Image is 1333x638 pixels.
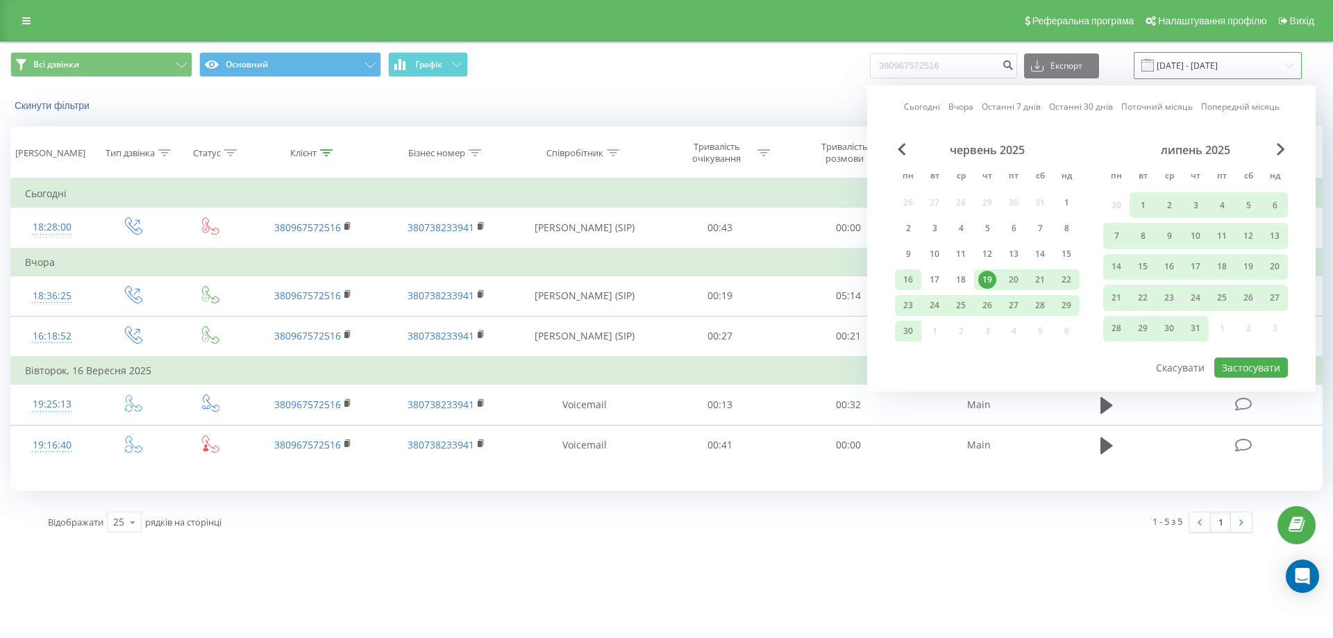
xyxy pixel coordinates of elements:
div: чт 31 лип 2025 р. [1182,316,1209,342]
div: вт 15 лип 2025 р. [1130,254,1156,280]
abbr: п’ятниця [1003,167,1024,187]
a: Попередній місяць [1201,100,1280,113]
div: 1 - 5 з 5 [1152,514,1182,528]
div: 2 [899,219,917,237]
div: пн 30 черв 2025 р. [895,321,921,342]
div: 25 [1213,289,1231,307]
div: 18 [1213,258,1231,276]
div: вт 22 лип 2025 р. [1130,285,1156,310]
td: 00:27 [656,316,784,357]
div: 22 [1057,271,1075,289]
div: пн 21 лип 2025 р. [1103,285,1130,310]
div: нд 13 лип 2025 р. [1261,223,1288,249]
div: Статус [193,147,221,159]
div: 24 [925,296,944,314]
div: 27 [1266,289,1284,307]
div: 17 [925,271,944,289]
a: 380738233941 [408,398,474,411]
div: ср 23 лип 2025 р. [1156,285,1182,310]
div: 19:16:40 [25,432,79,459]
a: 1 [1210,512,1231,532]
a: 380738233941 [408,289,474,302]
div: нд 15 черв 2025 р. [1053,244,1080,265]
div: 23 [1160,289,1178,307]
div: нд 22 черв 2025 р. [1053,269,1080,290]
div: 9 [1160,227,1178,245]
div: вт 29 лип 2025 р. [1130,316,1156,342]
div: 14 [1031,245,1049,263]
span: Previous Month [898,143,906,156]
a: Поточний місяць [1121,100,1193,113]
abbr: неділя [1264,167,1285,187]
div: Бізнес номер [408,147,465,159]
div: пт 13 черв 2025 р. [1000,244,1027,265]
div: сб 5 лип 2025 р. [1235,192,1261,218]
td: Voicemail [512,425,656,465]
div: 30 [899,322,917,340]
span: Next Month [1277,143,1285,156]
div: пт 4 лип 2025 р. [1209,192,1235,218]
div: 12 [1239,227,1257,245]
td: Сьогодні [11,180,1323,208]
div: 12 [978,245,996,263]
div: нд 29 черв 2025 р. [1053,295,1080,316]
span: Графік [415,60,442,69]
div: 5 [978,219,996,237]
div: вт 17 черв 2025 р. [921,269,948,290]
div: нд 1 черв 2025 р. [1053,192,1080,213]
div: пт 25 лип 2025 р. [1209,285,1235,310]
div: 31 [1187,319,1205,337]
div: 23 [899,296,917,314]
abbr: понеділок [1106,167,1127,187]
div: 8 [1134,227,1152,245]
div: сб 12 лип 2025 р. [1235,223,1261,249]
div: пн 2 черв 2025 р. [895,218,921,239]
div: пт 11 лип 2025 р. [1209,223,1235,249]
div: 16 [899,271,917,289]
div: чт 26 черв 2025 р. [974,295,1000,316]
td: 00:00 [784,208,912,249]
div: 26 [978,296,996,314]
div: 2 [1160,196,1178,215]
div: чт 3 лип 2025 р. [1182,192,1209,218]
div: 25 [952,296,970,314]
td: 00:13 [656,385,784,425]
div: Тривалість розмови [807,141,882,165]
div: 5 [1239,196,1257,215]
td: 00:43 [656,208,784,249]
div: 28 [1107,319,1125,337]
a: 380967572516 [274,221,341,234]
div: 3 [925,219,944,237]
td: 00:32 [784,385,912,425]
td: Main [912,425,1046,465]
div: 18:28:00 [25,214,79,241]
div: 19 [1239,258,1257,276]
abbr: вівторок [924,167,945,187]
td: 00:00 [784,425,912,465]
abbr: середа [1159,167,1180,187]
div: 6 [1266,196,1284,215]
abbr: середа [950,167,971,187]
button: Скинути фільтри [10,99,97,112]
a: 380967572516 [274,398,341,411]
div: сб 21 черв 2025 р. [1027,269,1053,290]
div: чт 12 черв 2025 р. [974,244,1000,265]
span: Відображати [48,516,103,528]
a: 380967572516 [274,329,341,342]
div: 20 [1005,271,1023,289]
abbr: неділя [1056,167,1077,187]
div: чт 5 черв 2025 р. [974,218,1000,239]
a: Останні 30 днів [1049,100,1113,113]
div: 15 [1057,245,1075,263]
div: 1 [1057,194,1075,212]
div: 29 [1134,319,1152,337]
div: нд 20 лип 2025 р. [1261,254,1288,280]
div: вт 10 черв 2025 р. [921,244,948,265]
div: 4 [1213,196,1231,215]
div: 3 [1187,196,1205,215]
div: 1 [1134,196,1152,215]
button: Основний [199,52,381,77]
div: ср 30 лип 2025 р. [1156,316,1182,342]
div: 11 [952,245,970,263]
div: нд 27 лип 2025 р. [1261,285,1288,310]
